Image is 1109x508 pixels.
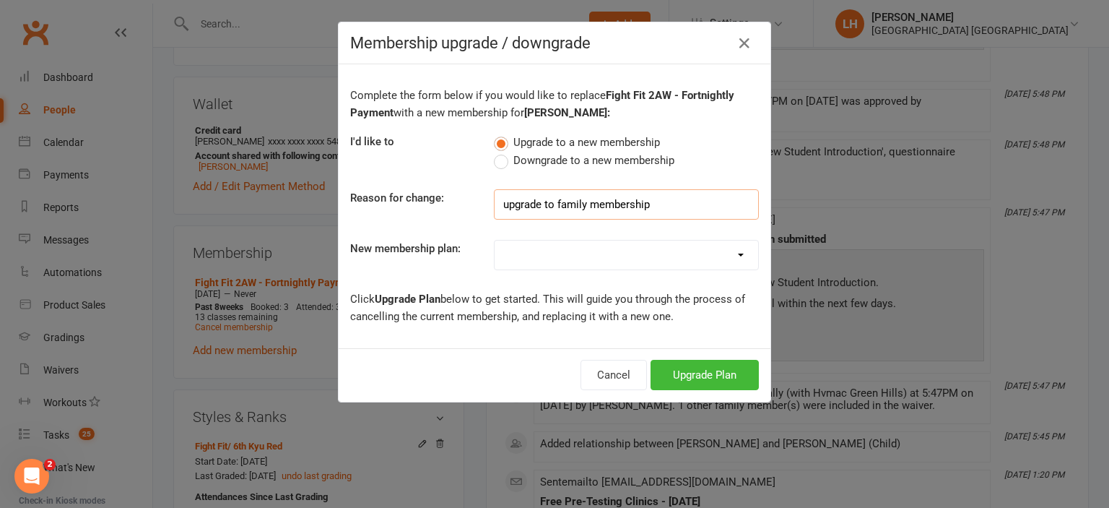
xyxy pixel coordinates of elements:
[375,293,440,306] b: Upgrade Plan
[350,290,759,325] p: Click below to get started. This will guide you through the process of cancelling the current mem...
[513,152,674,167] span: Downgrade to a new membership
[44,459,56,470] span: 2
[350,87,759,121] p: Complete the form below if you would like to replace with a new membership for
[350,133,394,150] label: I'd like to
[524,106,610,119] b: [PERSON_NAME]:
[651,360,759,390] button: Upgrade Plan
[14,459,49,494] iframe: Intercom live chat
[350,34,759,52] h4: Membership upgrade / downgrade
[350,240,461,257] label: New membership plan:
[733,32,756,55] button: Close
[580,360,647,390] button: Cancel
[350,189,444,207] label: Reason for change:
[513,134,660,149] span: Upgrade to a new membership
[494,189,759,220] input: Reason (optional)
